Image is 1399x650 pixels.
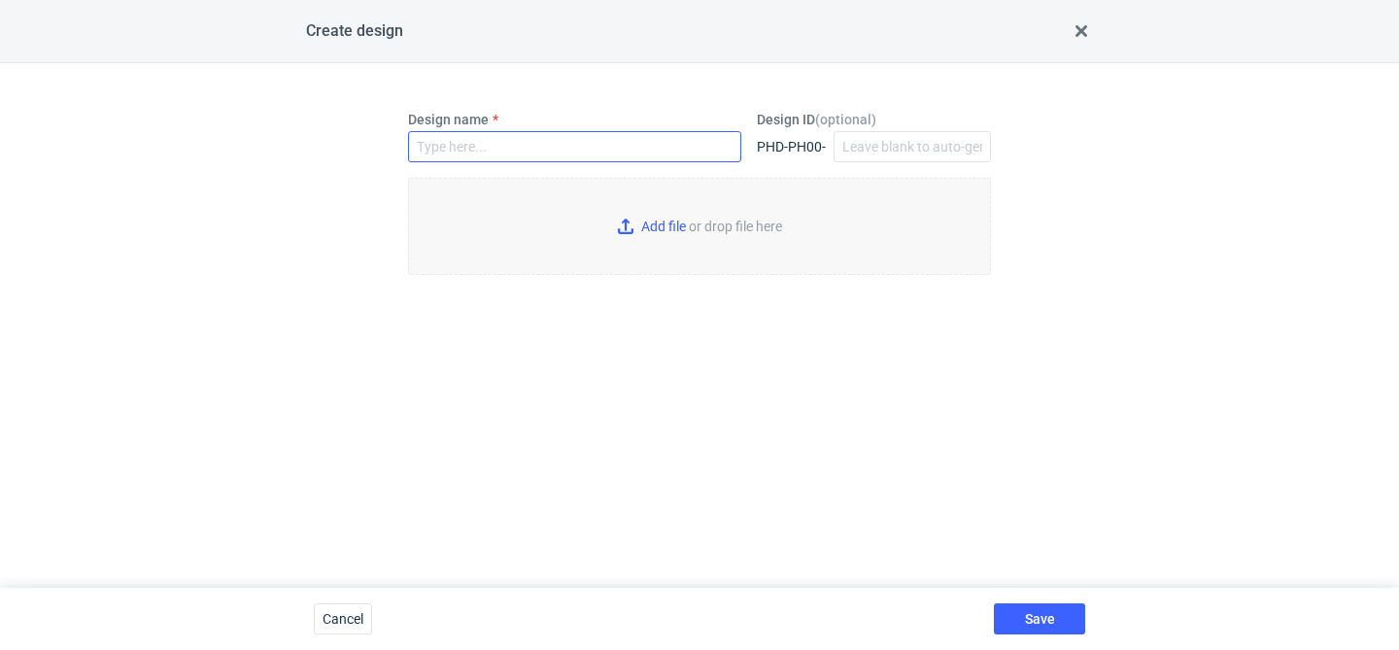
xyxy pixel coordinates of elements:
[757,110,876,129] label: Design ID
[834,131,991,162] input: Leave blank to auto-generate...
[408,110,489,129] label: Design name
[323,612,363,626] span: Cancel
[815,112,876,127] span: ( optional )
[408,131,741,162] input: Type here...
[314,603,372,634] button: Cancel
[994,603,1085,634] button: Save
[757,137,826,156] div: PHD-PH00-
[1025,612,1055,626] span: Save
